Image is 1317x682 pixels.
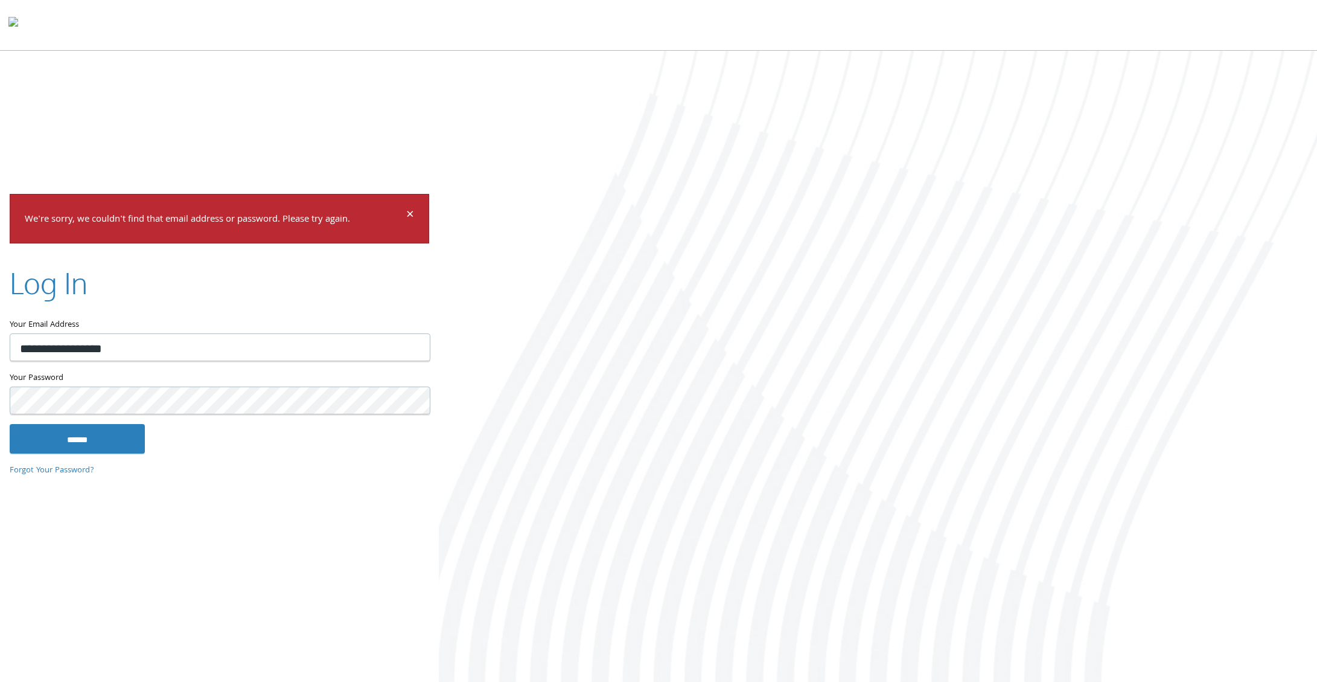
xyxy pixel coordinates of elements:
[406,204,414,228] span: ×
[10,263,88,303] h2: Log In
[25,211,404,229] p: We're sorry, we couldn't find that email address or password. Please try again.
[406,209,414,224] button: Dismiss alert
[10,464,94,477] a: Forgot Your Password?
[10,371,429,386] label: Your Password
[8,13,18,37] img: todyl-logo-dark.svg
